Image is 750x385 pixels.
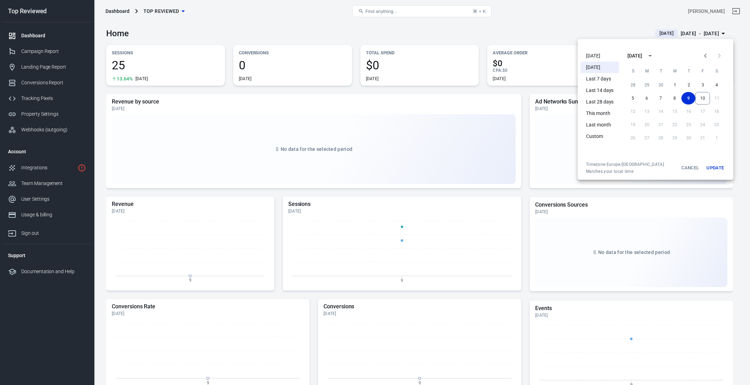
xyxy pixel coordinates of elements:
[698,49,712,63] button: Previous month
[580,73,619,85] li: Last 7 days
[580,96,619,108] li: Last 28 days
[668,79,682,91] button: 1
[654,79,668,91] button: 30
[580,62,619,73] li: [DATE]
[696,64,709,78] span: Friday
[679,162,701,174] button: Cancel
[641,64,653,78] span: Monday
[710,64,723,78] span: Saturday
[681,92,695,105] button: 9
[580,50,619,62] li: [DATE]
[580,119,619,131] li: Last month
[669,64,681,78] span: Wednesday
[710,79,724,91] button: 4
[580,85,619,96] li: Last 14 days
[655,64,667,78] span: Tuesday
[682,79,696,91] button: 2
[586,169,664,174] span: Matches your local time
[627,64,639,78] span: Sunday
[626,79,640,91] button: 28
[682,64,695,78] span: Thursday
[654,92,667,105] button: 7
[695,92,710,105] button: 10
[580,108,619,119] li: This month
[640,92,654,105] button: 6
[626,92,640,105] button: 5
[667,92,681,105] button: 8
[580,131,619,142] li: Custom
[627,52,642,60] div: [DATE]
[644,50,656,62] button: calendar view is open, switch to year view
[704,162,726,174] button: Update
[586,162,664,167] div: Timezone: Europe/[GEOGRAPHIC_DATA]
[696,79,710,91] button: 3
[640,79,654,91] button: 29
